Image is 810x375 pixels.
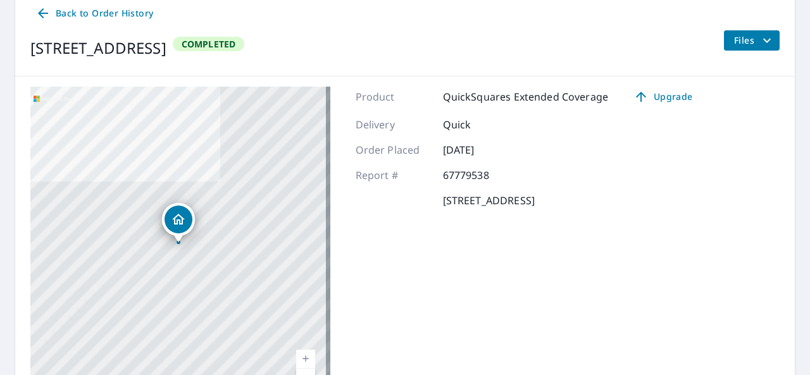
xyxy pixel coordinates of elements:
[631,89,695,104] span: Upgrade
[30,2,158,25] a: Back to Order History
[162,203,195,242] div: Dropped pin, building 1, Residential property, 240 Bays Mountain Rd Mohawk, TN 37810
[356,168,432,183] p: Report #
[443,168,519,183] p: 67779538
[723,30,780,51] button: filesDropdownBtn-67779538
[356,117,432,132] p: Delivery
[356,142,432,157] p: Order Placed
[35,6,153,22] span: Back to Order History
[443,193,535,208] p: [STREET_ADDRESS]
[443,142,519,157] p: [DATE]
[174,38,244,50] span: Completed
[623,87,702,107] a: Upgrade
[296,350,315,369] a: Current Level 17, Zoom In
[30,37,166,59] div: [STREET_ADDRESS]
[443,117,519,132] p: Quick
[356,89,432,104] p: Product
[443,89,609,104] p: QuickSquares Extended Coverage
[734,33,775,48] span: Files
